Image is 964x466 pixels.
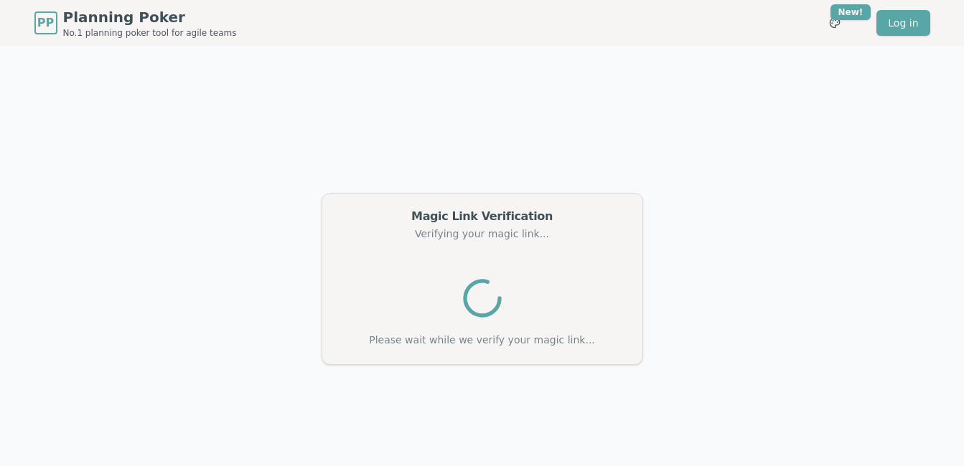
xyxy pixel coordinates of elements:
[34,7,237,39] a: PPPlanning PokerNo.1 planning poker tool for agile teams
[822,10,848,36] button: New!
[63,27,237,39] span: No.1 planning poker tool for agile teams
[369,333,595,347] p: Please wait while we verify your magic link...
[340,211,625,222] div: Magic Link Verification
[830,4,871,20] div: New!
[876,10,930,36] a: Log in
[63,7,237,27] span: Planning Poker
[340,227,625,241] div: Verifying your magic link...
[37,14,54,32] span: PP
